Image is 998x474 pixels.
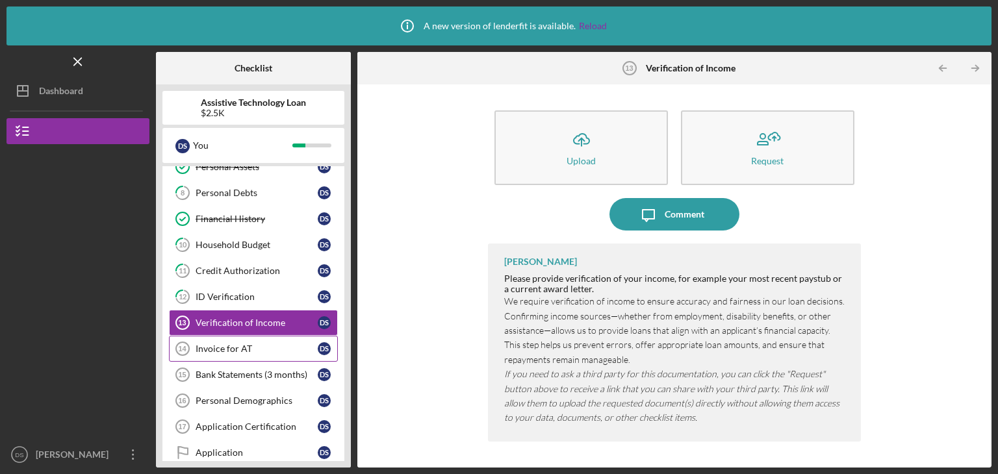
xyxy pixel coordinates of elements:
[196,214,318,224] div: Financial History
[196,447,318,458] div: Application
[169,388,338,414] a: 16Personal DemographicsDS
[32,442,117,471] div: [PERSON_NAME]
[179,267,186,275] tspan: 11
[318,316,331,329] div: D S
[318,264,331,277] div: D S
[681,110,854,185] button: Request
[318,394,331,407] div: D S
[504,294,848,367] p: We require verification of income to ensure accuracy and fairness in our loan decisions. Confirmi...
[169,336,338,362] a: 14Invoice for ATDS
[178,397,186,405] tspan: 16
[201,97,306,108] b: Assistive Technology Loan
[175,139,190,153] div: D S
[318,186,331,199] div: D S
[6,442,149,468] button: DS[PERSON_NAME]
[179,241,187,249] tspan: 10
[196,292,318,302] div: ID Verification
[504,367,848,425] p: ​
[318,342,331,355] div: D S
[178,371,186,379] tspan: 15
[318,446,331,459] div: D S
[179,293,186,301] tspan: 12
[178,423,186,430] tspan: 17
[504,368,839,423] em: If you need to ask a third party for this documentation, you can click the "Request" button above...
[567,156,596,166] div: Upload
[235,63,272,73] b: Checklist
[196,188,318,198] div: Personal Debts
[504,273,848,294] div: Please provide verification of your income, for example your most recent paystub or a current awa...
[169,310,338,336] a: 13Verification of IncomeDS
[751,156,784,166] div: Request
[169,362,338,388] a: 15Bank Statements (3 months)DS
[169,258,338,284] a: 11Credit AuthorizationDS
[196,343,318,354] div: Invoice for AT
[504,256,577,267] div: [PERSON_NAME]
[196,369,318,380] div: Bank Statements (3 months)
[178,319,186,327] tspan: 13
[318,420,331,433] div: D S
[196,266,318,276] div: Credit Authorization
[169,180,338,206] a: 8Personal DebtsDS
[494,110,668,185] button: Upload
[169,154,338,180] a: Personal AssetsDS
[625,64,633,72] tspan: 13
[181,189,185,197] tspan: 8
[196,395,318,406] div: Personal Demographics
[169,284,338,310] a: 12ID VerificationDS
[6,78,149,104] button: Dashboard
[318,368,331,381] div: D S
[39,78,83,107] div: Dashboard
[609,198,739,231] button: Comment
[318,160,331,173] div: D S
[169,206,338,232] a: Financial HistoryDS
[318,212,331,225] div: D S
[196,162,318,172] div: Personal Assets
[169,440,338,466] a: ApplicationDS
[169,232,338,258] a: 10Household BudgetDS
[178,345,186,353] tspan: 14
[318,290,331,303] div: D S
[646,63,736,73] b: Verification of Income
[169,414,338,440] a: 17Application CertificationDS
[193,134,292,156] div: You
[391,10,607,42] div: A new version of lenderfit is available.
[196,240,318,250] div: Household Budget
[579,21,607,31] a: Reload
[318,238,331,251] div: D S
[665,198,704,231] div: Comment
[201,108,306,118] div: $2.5K
[15,451,23,458] text: DS
[196,421,318,432] div: Application Certification
[196,318,318,328] div: Verification of Income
